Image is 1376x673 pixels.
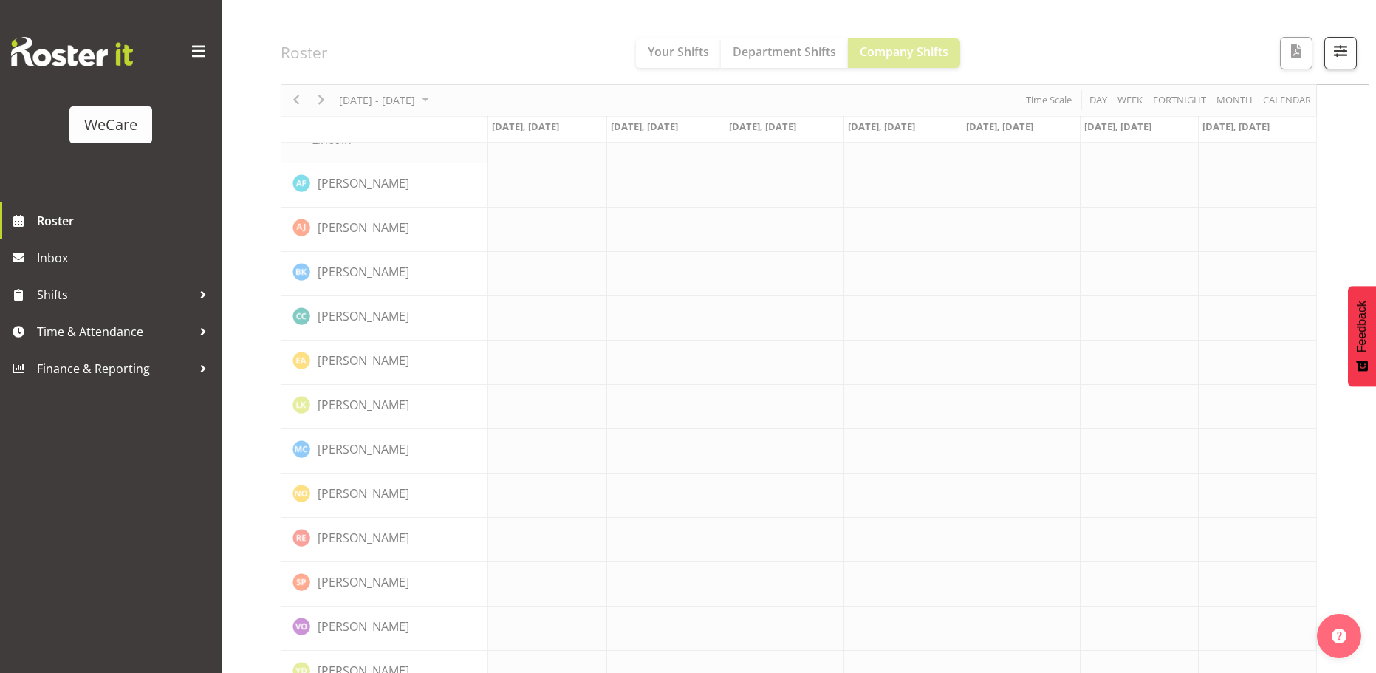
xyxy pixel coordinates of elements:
span: Time & Attendance [37,321,192,343]
span: Feedback [1355,301,1369,352]
img: Rosterit website logo [11,37,133,66]
button: Filter Shifts [1324,37,1357,69]
button: Feedback - Show survey [1348,286,1376,386]
img: help-xxl-2.png [1332,629,1346,643]
span: Finance & Reporting [37,358,192,380]
div: WeCare [84,114,137,136]
span: Roster [37,210,214,232]
span: Inbox [37,247,214,269]
span: Shifts [37,284,192,306]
